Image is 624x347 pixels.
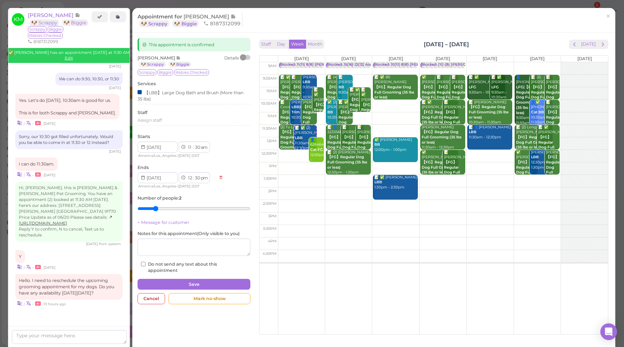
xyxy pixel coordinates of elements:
span: 9:30am [263,76,276,81]
b: 【FG】Regular Dog Full Grooming (35 lbs or less) [338,110,357,145]
span: 08/15/2025 07:35pm [44,302,66,306]
div: [PERSON_NAME] 11:30am - 12:30pm [421,125,465,150]
div: 📝 ✅ (8) [PERSON_NAME] 9:30am - 10:30am [374,75,418,105]
button: Day [273,40,289,49]
span: [DATE] [389,56,403,61]
span: [PERSON_NAME] [138,55,176,60]
b: 【FG】Regular Dog Full Grooming (35 lbs or less) [516,160,535,190]
div: 📝 (2) [PERSON_NAME] 9:30am - 10:30am [531,75,553,126]
span: DST [193,184,200,188]
i: | [24,173,25,177]
span: [DATE] [179,153,190,158]
span: Note [75,12,80,18]
span: [DATE] [436,56,450,61]
span: 2:30pm [263,201,276,206]
div: | | [138,183,215,189]
div: 📝 ✅ [PERSON_NAME] 10:00am - 11:00am [313,87,323,164]
div: Mark no-show [169,293,250,304]
div: Y [15,250,25,263]
b: 【FG】Regular Dog Full Grooming (35 lbs or less) [280,110,299,145]
span: 08/14/2025 03:35pm [44,265,55,270]
div: Hi, [PERSON_NAME], this is [PERSON_NAME] & [PERSON_NAME] Pet Grooming. You have an appointment (2... [15,181,123,242]
span: Assign staff [138,118,162,123]
div: 📝 (2) [PERSON_NAME] 12:30pm - 1:30pm [327,150,371,175]
span: 10:30am [261,101,276,106]
span: from system [99,242,121,246]
b: 【FG】Regular Dog Full Grooming (35 lbs or less) [303,105,321,140]
span: Note [176,55,181,60]
span: 3:30pm [263,226,276,231]
b: 【FG】Regular Dog Full Grooming (35 lbs or less) [437,85,455,115]
b: Cat BB [531,110,544,114]
span: Rabies Checked [28,32,63,39]
b: 【FG】Regular Dog Full Grooming (35 lbs or less) [357,135,376,170]
div: This appointment is confirmed [138,38,250,52]
div: 📝 ✅ [PERSON_NAME] 9:30am - 10:30am [280,75,295,136]
div: 📝 ✅ [PERSON_NAME] 10:30am - 11:30am [338,100,353,161]
div: 📝 [PERSON_NAME] 9:30am - 10:30am [291,75,306,136]
span: 08/14/2025 03:06pm [86,242,99,246]
span: Biggie [157,69,173,75]
span: 12pm [267,139,276,143]
label: Do not send any text about this appointment [141,261,247,274]
div: Yes. Let's do [DATE]. 10:30am is good for us. This is for both Scrappy and [PERSON_NAME]. [15,94,119,120]
i: | [24,265,25,270]
div: ✅ (2) [PERSON_NAME] 10:30am - 11:30am [327,100,342,130]
b: LFG [469,85,476,89]
div: 📝 (2) Long [PERSON_NAME] 11:30am - 12:30pm [516,125,553,155]
b: BB [338,85,344,89]
b: 【FG】Regular Dog Full Grooming (35 lbs or less) [422,160,458,175]
div: 📝 ✅ [PERSON_NAME] 10:30am - 11:30am [421,100,458,130]
button: next [598,40,608,49]
div: Sorry, our 10:30 got filled unfortunately. Would you be able to come in at 11:30 or 12 instead? [15,130,123,149]
b: 【FG】Regular Dog Full Grooming (35 lbs or less) [327,135,346,165]
div: 👤6264640200 12:00pm - 1:00pm [310,137,324,168]
div: | | [138,153,215,159]
div: (2) Tu Lien 11:30am - 12:30pm [280,125,302,171]
a: 🐶 Scrappy [139,62,166,67]
b: 【FG】Regular Dog Full Grooming (35 lbs or less) [546,155,565,190]
b: 【FG】Regular Dog Full Grooming (35 lbs or less) [546,110,565,145]
div: 📝 ✅ [PERSON_NAME] 10:00am - 11:00am [349,87,364,148]
label: Services [138,81,156,87]
b: Cat FG [310,147,323,152]
span: 08/14/2025 12:23pm [109,64,121,68]
b: 【FG】Regular Dog Full Grooming (35 lbs or less) [422,110,458,124]
input: Do not send any text about this appointment [141,262,146,266]
div: Blocked: 15(16) 12(12) Asa [PERSON_NAME] [PERSON_NAME] • Appointment [327,62,468,67]
a: 🐶 Biggie [62,19,88,26]
div: • [15,300,123,307]
span: 11:30am [262,126,276,131]
label: Number of people : [138,195,181,201]
div: [PERSON_NAME] 9:30am - 10:30am [302,75,317,100]
div: 👤[PHONE_NUMBER] 9:30am - 11:30am [516,75,538,126]
div: 📝 [PERSON_NAME] 9:30am - 10:30am [451,75,465,136]
span: [DATE] [341,56,356,61]
a: × [602,8,615,25]
a: [PERSON_NAME] 🐶 Scrappy 🐶 Biggie [28,12,92,26]
label: Staff [138,110,147,116]
b: 【FG】Regular Dog Full Grooming (35 lbs or less) [314,103,333,148]
label: Starts [138,134,150,140]
div: Blocked: 10(11) 8(8) [PERSON_NAME] • Appointment [374,62,471,67]
div: [PERSON_NAME] 10:30am - 11:30am [291,100,306,130]
div: Appointment for [138,13,242,27]
span: Confirmed [8,50,13,55]
b: 【FG】Regular Dog Full Grooming (35 lbs or less)|Non-Anesthesia Dental Cleaning [342,135,363,180]
li: 8187312099 [26,39,60,45]
span: Note [231,13,236,20]
b: 【FG】Regular Dog Full Grooming (35 lbs or less) [291,85,310,120]
span: 8187312099 [203,20,240,27]
b: BB [374,142,380,147]
span: 1pm [269,164,276,168]
span: 10am [266,89,276,93]
div: Hello. I need to reschedule the upcoming grooming appointment for my dogs. Do you have any availa... [15,274,123,300]
b: 【FG】Regular Dog Full Grooming (35 lbs or less) [422,85,440,115]
div: Details [224,55,239,67]
a: 🐶 Biggie [169,62,191,67]
button: Staff [259,40,273,49]
div: 👤✅ [PHONE_NUMBER] 10:30am - 11:30am [531,100,553,125]
span: America/Los_Angeles [138,153,177,158]
b: 【FG】Regular Dog Full Grooming (35 lbs or less) [469,105,508,119]
span: [PERSON_NAME] [28,12,75,18]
